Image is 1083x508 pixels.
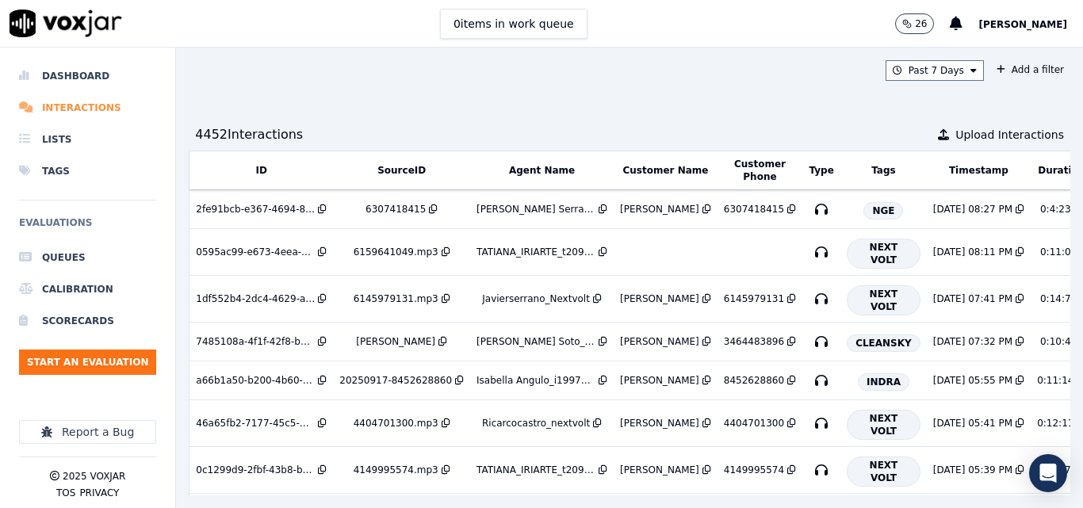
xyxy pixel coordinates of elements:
[19,92,156,124] a: Interactions
[724,374,784,387] div: 8452628860
[955,127,1064,143] span: Upload Interactions
[847,410,920,440] span: NEXT VOLT
[724,335,784,348] div: 3464483896
[949,164,1008,177] button: Timestamp
[476,335,595,348] div: [PERSON_NAME] Soto_j25800_CLEANSKY
[978,19,1067,30] span: [PERSON_NAME]
[196,292,315,305] div: 1df552b4-2dc4-4629-a806-c6508f143074
[19,349,156,375] button: Start an Evaluation
[620,335,699,348] div: [PERSON_NAME]
[1040,292,1071,305] div: 0:14:7
[809,164,833,177] button: Type
[339,374,452,387] div: 20250917-8452628860
[196,203,315,216] div: 2fe91bcb-e367-4694-82bf-6e68abdd1e8a
[10,10,122,37] img: voxjar logo
[933,374,1012,387] div: [DATE] 05:55 PM
[19,60,156,92] a: Dashboard
[476,464,595,476] div: TATIANA_IRIARTE_t20997_NEXT_VOLT
[19,155,156,187] a: Tags
[196,417,315,430] div: 46a65fb2-7177-45c5-8e80-6edf2a487c1a
[933,417,1012,430] div: [DATE] 05:41 PM
[19,124,156,155] a: Lists
[509,164,575,177] button: Agent Name
[354,246,438,258] div: 6159641049.mp3
[724,464,784,476] div: 4149995574
[56,487,75,499] button: TOS
[620,374,699,387] div: [PERSON_NAME]
[1037,417,1073,430] div: 0:12:11
[724,158,796,183] button: Customer Phone
[354,292,438,305] div: 6145979131.mp3
[377,164,426,177] button: SourceID
[978,14,1083,33] button: [PERSON_NAME]
[1029,454,1067,492] div: Open Intercom Messenger
[620,417,699,430] div: [PERSON_NAME]
[482,292,590,305] div: Javierserrano_Nextvolt
[933,464,1012,476] div: [DATE] 05:39 PM
[365,203,426,216] div: 6307418415
[895,13,934,34] button: 26
[990,60,1070,79] button: Add a filter
[871,164,895,177] button: Tags
[476,246,595,258] div: TATIANA_IRIARTE_t20997_NEXT_VOLT
[847,285,920,315] span: NEXT VOLT
[1037,374,1073,387] div: 0:11:14
[196,335,315,348] div: 7485108a-4f1f-42f8-b2a9-83346a7a247d
[724,417,784,430] div: 4404701300
[476,374,595,387] div: Isabella Angulo_i19976_INDRA
[19,420,156,444] button: Report a Bug
[620,464,699,476] div: [PERSON_NAME]
[19,305,156,337] a: Scorecards
[895,13,950,34] button: 26
[724,203,784,216] div: 6307418415
[440,9,587,39] button: 0items in work queue
[63,470,125,483] p: 2025 Voxjar
[915,17,927,30] p: 26
[847,239,920,269] span: NEXT VOLT
[195,125,303,144] div: 4452 Interaction s
[886,60,984,81] button: Past 7 Days
[620,203,699,216] div: [PERSON_NAME]
[938,127,1064,143] button: Upload Interactions
[476,203,595,216] div: [PERSON_NAME] Serrano_WANN1218_NGE
[19,213,156,242] h6: Evaluations
[847,456,920,487] span: NEXT VOLT
[1040,203,1071,216] div: 0:4:23
[933,246,1012,258] div: [DATE] 08:11 PM
[863,202,903,220] span: NGE
[79,487,119,499] button: Privacy
[620,292,699,305] div: [PERSON_NAME]
[847,334,920,352] span: CLEANSKY
[724,292,784,305] div: 6145979131
[354,464,438,476] div: 4149995574.mp3
[1040,335,1071,348] div: 0:10:4
[622,164,708,177] button: Customer Name
[256,164,267,177] button: ID
[356,335,435,348] div: [PERSON_NAME]
[482,417,590,430] div: Ricarcocastro_nextvolt
[858,373,909,391] span: INDRA
[196,246,315,258] div: 0595ac99-e673-4eea-8df3-e0096e59eac2
[196,464,315,476] div: 0c1299d9-2fbf-43b8-b61c-19a2b065da15
[19,273,156,305] a: Calibration
[933,292,1012,305] div: [DATE] 07:41 PM
[196,374,315,387] div: a66b1a50-b200-4b60-9874-e10bc7d35e27
[354,417,438,430] div: 4404701300.mp3
[19,242,156,273] a: Queues
[933,335,1012,348] div: [DATE] 07:32 PM
[1040,246,1071,258] div: 0:11:0
[933,203,1012,216] div: [DATE] 08:27 PM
